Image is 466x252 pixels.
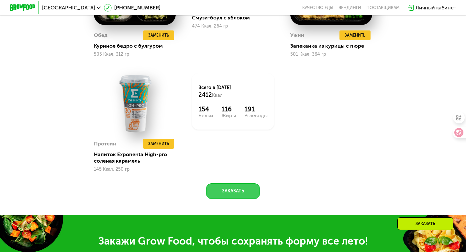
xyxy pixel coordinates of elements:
[104,4,161,12] a: [PHONE_NUMBER]
[302,5,333,10] a: Качество еды
[143,30,174,40] button: Заменить
[148,141,169,147] span: Заменить
[244,105,268,113] div: 191
[94,43,181,49] div: Куриное бедро с булгуром
[148,32,169,39] span: Заменить
[221,113,236,118] div: Жиры
[192,24,274,29] div: 474 Ккал, 264 гр
[416,4,456,12] div: Личный кабинет
[192,15,279,21] div: Смузи-боул с яблоком
[338,5,361,10] a: Вендинги
[94,139,116,149] div: Протеин
[198,105,213,113] div: 154
[339,30,371,40] button: Заменить
[198,91,212,98] span: 2412
[42,5,95,10] span: [GEOGRAPHIC_DATA]
[94,30,107,40] div: Обед
[397,217,453,230] div: Заказать
[143,139,174,149] button: Заменить
[198,113,213,118] div: Белки
[94,151,181,164] div: Напиток Exponenta High-pro соленая карамель
[244,113,268,118] div: Углеводы
[221,105,236,113] div: 116
[345,32,365,39] span: Заменить
[94,167,176,172] div: 145 Ккал, 250 гр
[212,93,223,98] span: Ккал
[366,5,400,10] div: поставщикам
[94,52,176,57] div: 505 Ккал, 312 гр
[206,183,260,199] button: Заказать
[290,52,372,57] div: 501 Ккал, 364 гр
[290,30,304,40] div: Ужин
[290,43,377,49] div: Запеканка из курицы с пюре
[198,85,267,99] div: Всего в [DATE]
